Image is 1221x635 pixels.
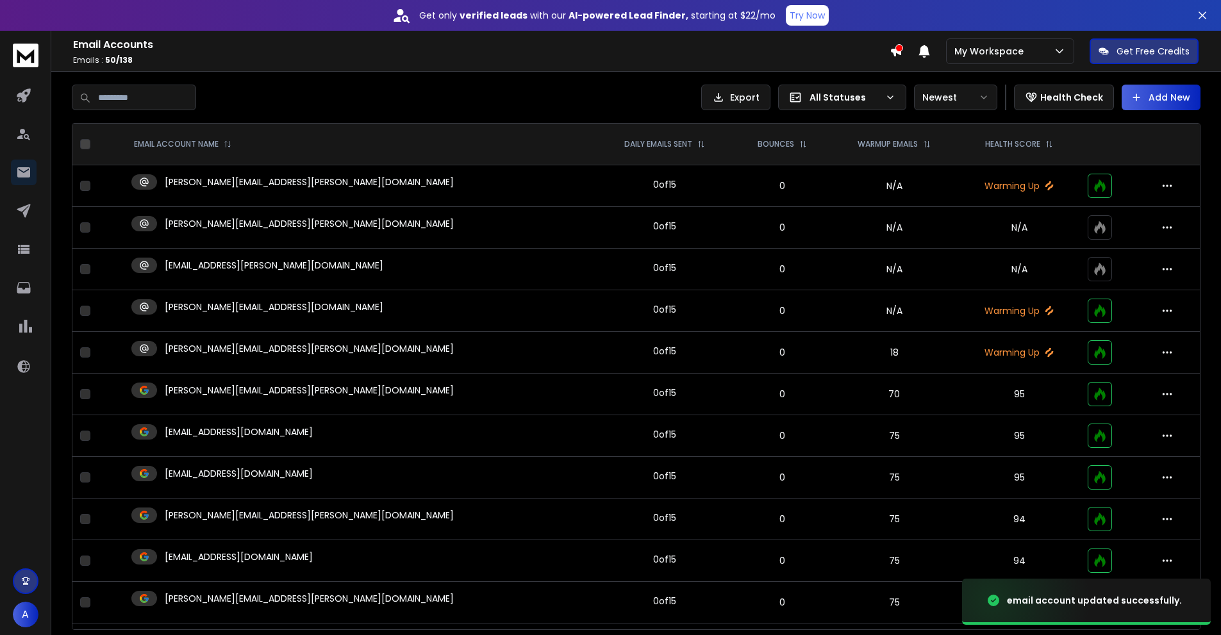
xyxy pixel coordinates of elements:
div: 0 of 15 [653,303,676,316]
td: N/A [830,249,959,290]
button: Newest [914,85,997,110]
td: 95 [958,457,1080,499]
p: 0 [742,471,822,484]
td: 75 [830,499,959,540]
p: All Statuses [810,91,880,104]
div: 0 of 15 [653,470,676,482]
div: 0 of 15 [653,428,676,441]
td: 18 [830,332,959,374]
td: 75 [830,582,959,623]
p: Warming Up [966,304,1072,317]
p: 0 [742,221,822,234]
button: Add New [1122,85,1200,110]
td: 95 [958,374,1080,415]
button: Try Now [786,5,829,26]
div: 0 of 15 [653,511,676,524]
td: N/A [830,207,959,249]
p: 0 [742,554,822,567]
p: 0 [742,388,822,400]
p: [PERSON_NAME][EMAIL_ADDRESS][PERSON_NAME][DOMAIN_NAME] [165,176,454,188]
div: 0 of 15 [653,595,676,607]
td: 95 [958,415,1080,457]
img: logo [13,44,38,67]
button: Health Check [1014,85,1114,110]
p: N/A [966,221,1072,234]
p: [PERSON_NAME][EMAIL_ADDRESS][DOMAIN_NAME] [165,301,383,313]
p: Get Free Credits [1117,45,1190,58]
p: 0 [742,304,822,317]
p: [PERSON_NAME][EMAIL_ADDRESS][PERSON_NAME][DOMAIN_NAME] [165,509,454,522]
p: 0 [742,346,822,359]
span: 50 / 138 [105,54,133,65]
div: 0 of 15 [653,345,676,358]
td: 70 [830,374,959,415]
div: 0 of 15 [653,261,676,274]
div: 0 of 15 [653,553,676,566]
td: 75 [830,540,959,582]
div: 0 of 15 [653,178,676,191]
p: 0 [742,263,822,276]
p: 0 [742,513,822,525]
div: 0 of 15 [653,220,676,233]
td: 75 [830,457,959,499]
strong: verified leads [460,9,527,22]
p: [PERSON_NAME][EMAIL_ADDRESS][PERSON_NAME][DOMAIN_NAME] [165,384,454,397]
div: EMAIL ACCOUNT NAME [134,139,231,149]
p: [PERSON_NAME][EMAIL_ADDRESS][PERSON_NAME][DOMAIN_NAME] [165,217,454,230]
button: Export [701,85,770,110]
p: [EMAIL_ADDRESS][PERSON_NAME][DOMAIN_NAME] [165,259,383,272]
p: 0 [742,596,822,609]
div: 0 of 15 [653,386,676,399]
p: WARMUP EMAILS [858,139,918,149]
p: [PERSON_NAME][EMAIL_ADDRESS][PERSON_NAME][DOMAIN_NAME] [165,592,454,605]
button: A [13,602,38,627]
p: [EMAIL_ADDRESS][DOMAIN_NAME] [165,425,313,438]
p: [PERSON_NAME][EMAIL_ADDRESS][PERSON_NAME][DOMAIN_NAME] [165,342,454,355]
p: DAILY EMAILS SENT [624,139,692,149]
td: 94 [958,540,1080,582]
p: BOUNCES [758,139,794,149]
p: Try Now [790,9,825,22]
p: [EMAIL_ADDRESS][DOMAIN_NAME] [165,467,313,480]
p: HEALTH SCORE [985,139,1040,149]
p: [EMAIL_ADDRESS][DOMAIN_NAME] [165,550,313,563]
p: Warming Up [966,346,1072,359]
button: Get Free Credits [1090,38,1199,64]
p: 0 [742,429,822,442]
td: 75 [830,415,959,457]
div: email account updated successfully. [1007,594,1182,607]
td: N/A [830,165,959,207]
p: Get only with our starting at $22/mo [419,9,776,22]
h1: Email Accounts [73,37,890,53]
p: My Workspace [954,45,1029,58]
strong: AI-powered Lead Finder, [569,9,688,22]
p: N/A [966,263,1072,276]
td: 94 [958,499,1080,540]
p: Emails : [73,55,890,65]
p: 0 [742,179,822,192]
p: Warming Up [966,179,1072,192]
p: Health Check [1040,91,1103,104]
td: N/A [830,290,959,332]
